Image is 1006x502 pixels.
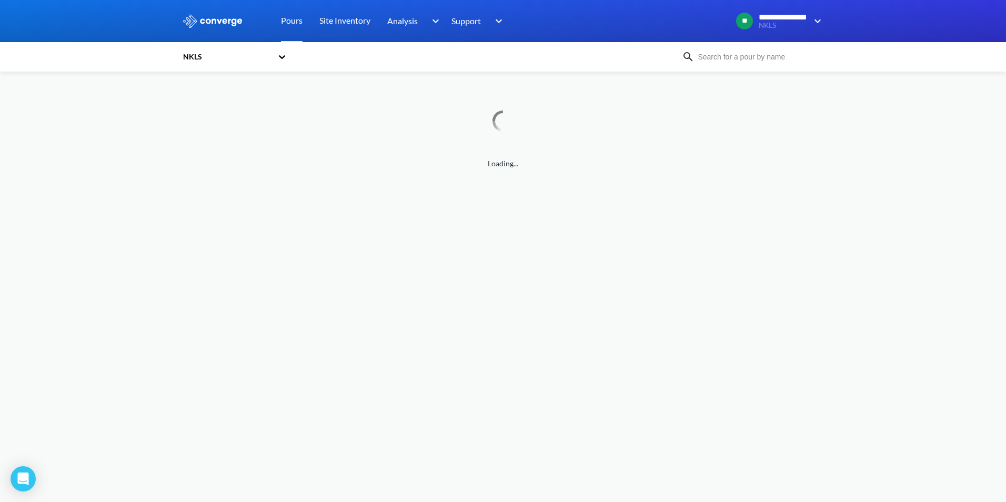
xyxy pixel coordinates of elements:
[682,51,695,63] img: icon-search.svg
[425,15,442,27] img: downArrow.svg
[182,51,273,63] div: NKLS
[488,15,505,27] img: downArrow.svg
[11,466,36,491] div: Open Intercom Messenger
[807,15,824,27] img: downArrow.svg
[695,51,822,63] input: Search for a pour by name
[451,14,481,27] span: Support
[759,22,807,29] span: NKLS
[387,14,418,27] span: Analysis
[182,14,243,28] img: logo_ewhite.svg
[182,158,824,169] span: Loading...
